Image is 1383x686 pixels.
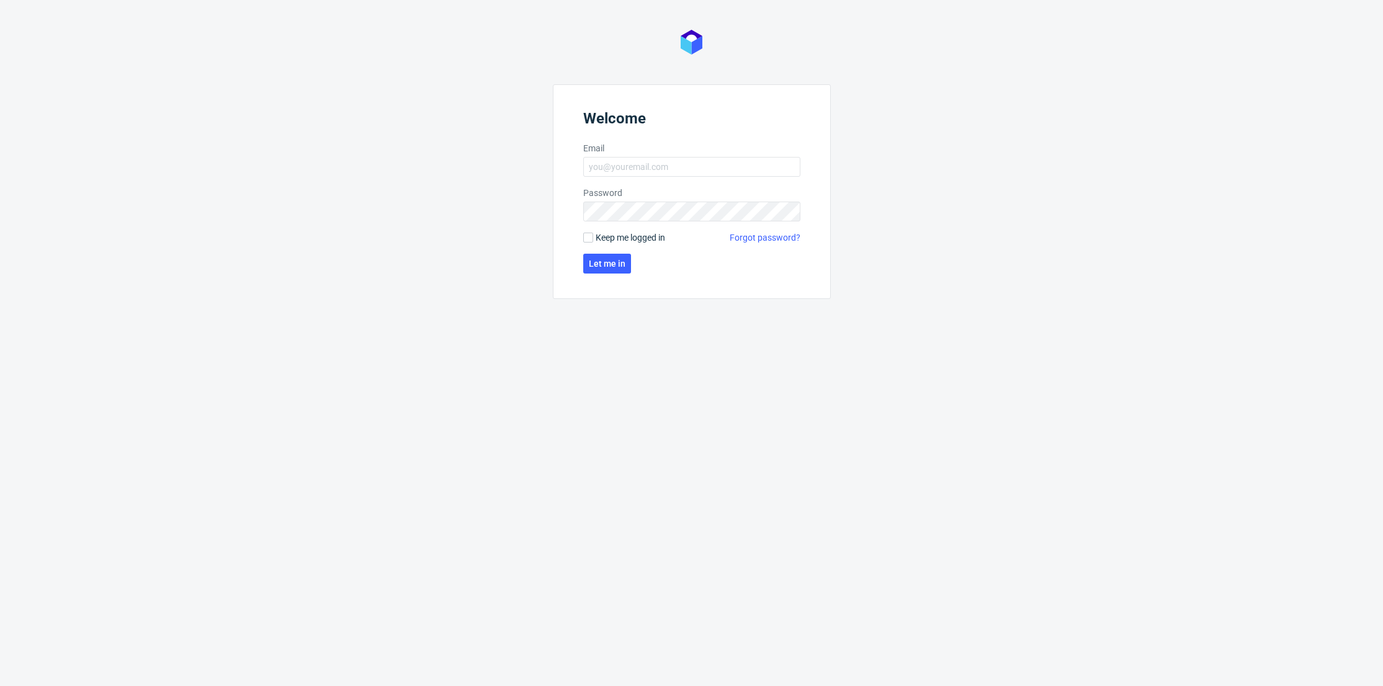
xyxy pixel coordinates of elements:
label: Email [583,142,800,154]
a: Forgot password? [730,231,800,244]
span: Keep me logged in [596,231,665,244]
span: Let me in [589,259,625,268]
label: Password [583,187,800,199]
header: Welcome [583,110,800,132]
button: Let me in [583,254,631,274]
input: you@youremail.com [583,157,800,177]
